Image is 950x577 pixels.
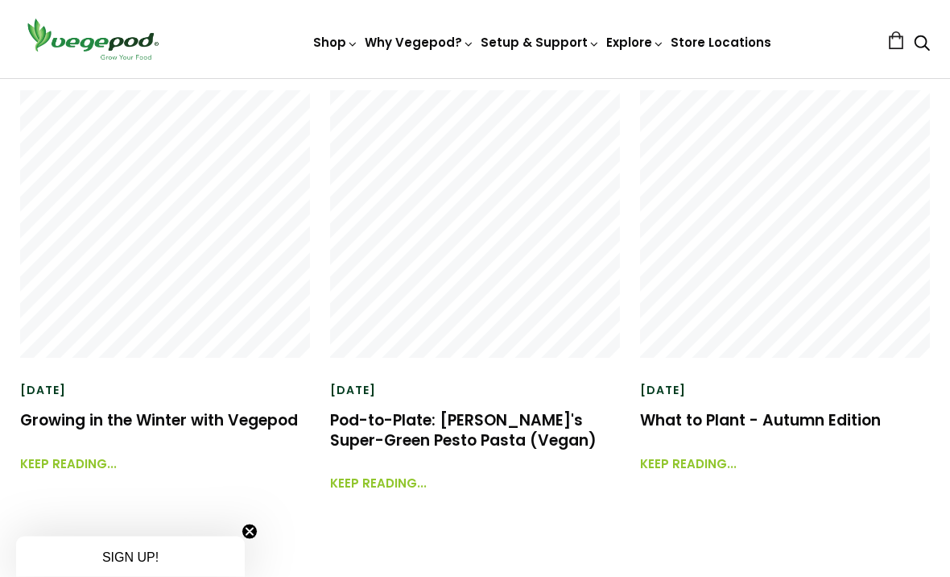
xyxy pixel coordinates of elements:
a: Keep reading... [330,459,427,494]
a: Growing in the Winter with Vegepod [20,410,298,432]
a: Pod-to-Plate: [PERSON_NAME]'s Super-Green Pesto Pasta (Vegan) [330,410,597,452]
a: Explore [606,34,664,51]
time: [DATE] [330,383,376,400]
a: Store Locations [671,34,771,51]
a: Search [914,36,930,53]
a: Why Vegepod? [365,34,474,51]
div: SIGN UP!Close teaser [16,537,245,577]
time: [DATE] [640,383,686,400]
a: Shop [313,34,358,51]
a: Setup & Support [481,34,600,51]
a: Keep reading... [640,440,737,475]
a: What to Plant - Autumn Edition [640,410,881,432]
span: SIGN UP! [102,550,159,564]
a: Keep reading... [20,440,117,475]
time: [DATE] [20,383,66,400]
img: Vegepod [20,16,165,62]
button: Close teaser [242,524,258,540]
